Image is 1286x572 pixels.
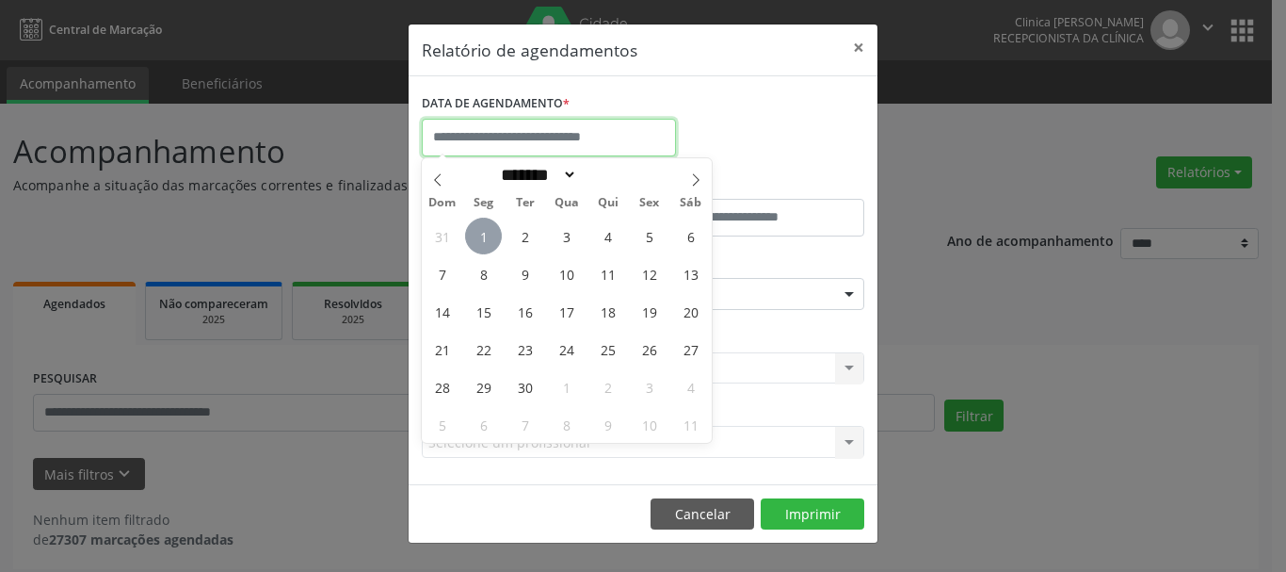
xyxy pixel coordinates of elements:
span: Setembro 13, 2025 [672,255,709,292]
span: Outubro 2, 2025 [589,368,626,405]
label: DATA DE AGENDAMENTO [422,90,570,119]
span: Agosto 31, 2025 [424,218,460,254]
span: Setembro 17, 2025 [548,293,585,330]
span: Setembro 6, 2025 [672,218,709,254]
span: Seg [463,197,505,209]
span: Outubro 10, 2025 [631,406,667,443]
span: Setembro 22, 2025 [465,331,502,368]
button: Imprimir [761,498,864,531]
span: Setembro 3, 2025 [548,218,585,254]
span: Outubro 9, 2025 [589,406,626,443]
span: Setembro 15, 2025 [465,293,502,330]
span: Outubro 3, 2025 [631,368,667,405]
select: Month [494,165,577,185]
span: Setembro 26, 2025 [631,331,667,368]
span: Outubro 7, 2025 [506,406,543,443]
span: Setembro 7, 2025 [424,255,460,292]
span: Setembro 29, 2025 [465,368,502,405]
input: Year [577,165,639,185]
span: Setembro 4, 2025 [589,218,626,254]
span: Setembro 9, 2025 [506,255,543,292]
span: Outubro 8, 2025 [548,406,585,443]
span: Setembro 11, 2025 [589,255,626,292]
span: Setembro 28, 2025 [424,368,460,405]
span: Setembro 24, 2025 [548,331,585,368]
span: Qui [587,197,629,209]
span: Sex [629,197,670,209]
span: Setembro 23, 2025 [506,331,543,368]
span: Setembro 20, 2025 [672,293,709,330]
span: Outubro 11, 2025 [672,406,709,443]
span: Outubro 4, 2025 [672,368,709,405]
span: Outubro 1, 2025 [548,368,585,405]
span: Setembro 19, 2025 [631,293,667,330]
span: Setembro 10, 2025 [548,255,585,292]
span: Setembro 30, 2025 [506,368,543,405]
label: ATÉ [648,170,864,199]
span: Ter [505,197,546,209]
span: Dom [422,197,463,209]
span: Setembro 27, 2025 [672,331,709,368]
span: Setembro 16, 2025 [506,293,543,330]
span: Setembro 5, 2025 [631,218,667,254]
span: Setembro 2, 2025 [506,218,543,254]
h5: Relatório de agendamentos [422,38,637,62]
button: Cancelar [651,498,754,531]
button: Close [840,25,877,71]
span: Setembro 18, 2025 [589,293,626,330]
span: Sáb [670,197,712,209]
span: Outubro 6, 2025 [465,406,502,443]
span: Setembro 8, 2025 [465,255,502,292]
span: Setembro 14, 2025 [424,293,460,330]
span: Qua [546,197,587,209]
span: Setembro 12, 2025 [631,255,667,292]
span: Outubro 5, 2025 [424,406,460,443]
span: Setembro 21, 2025 [424,331,460,368]
span: Setembro 25, 2025 [589,331,626,368]
span: Setembro 1, 2025 [465,218,502,254]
